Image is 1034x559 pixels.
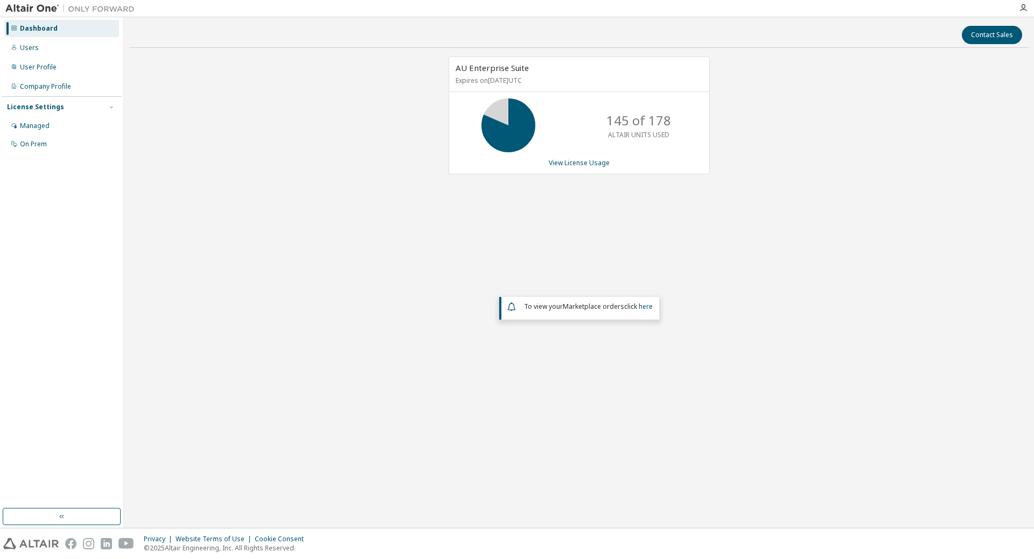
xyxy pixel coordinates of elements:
a: View License Usage [549,158,610,167]
span: To view your click [524,302,653,311]
p: 145 of 178 [606,111,671,130]
div: User Profile [20,63,57,72]
div: Users [20,44,39,52]
div: Privacy [144,535,176,543]
button: Contact Sales [962,26,1022,44]
div: Dashboard [20,24,58,33]
div: License Settings [7,103,64,111]
div: Cookie Consent [255,535,310,543]
a: here [639,302,653,311]
p: © 2025 Altair Engineering, Inc. All Rights Reserved. [144,543,310,553]
em: Marketplace orders [563,302,624,311]
p: Expires on [DATE] UTC [456,76,700,85]
div: On Prem [20,140,47,148]
div: Managed [20,122,50,130]
div: Website Terms of Use [176,535,255,543]
p: ALTAIR UNITS USED [608,130,669,139]
div: Company Profile [20,82,71,91]
img: youtube.svg [118,538,134,549]
img: facebook.svg [65,538,76,549]
span: AU Enterprise Suite [456,62,529,73]
img: linkedin.svg [101,538,112,549]
img: altair_logo.svg [3,538,59,549]
img: Altair One [5,3,140,14]
img: instagram.svg [83,538,94,549]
